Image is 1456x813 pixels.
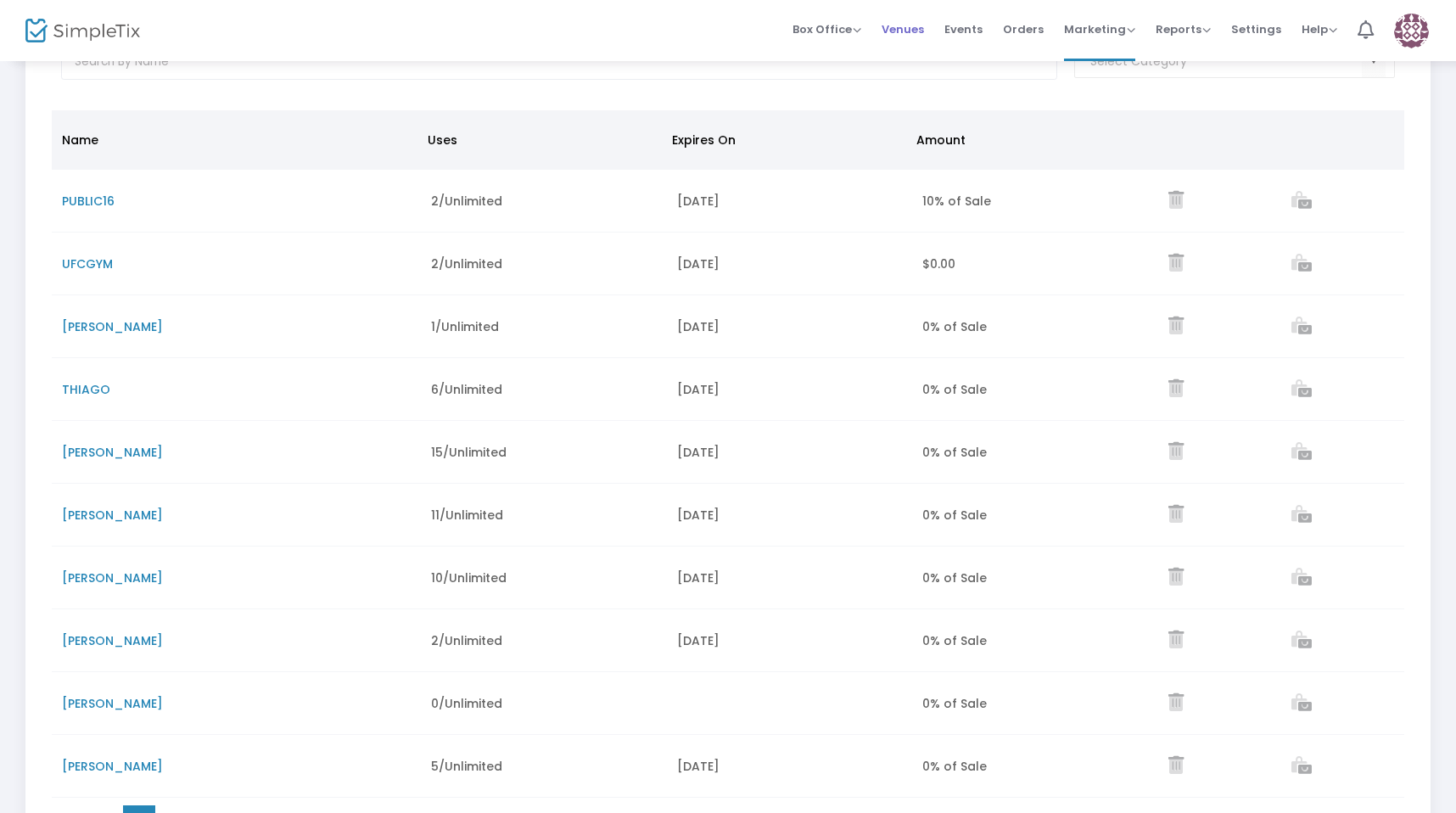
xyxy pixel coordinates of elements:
span: 0% of Sale [922,569,987,586]
span: 0% of Sale [922,695,987,712]
input: Search By Name [61,44,1058,80]
a: View list of orders which used this promo code. [1291,507,1312,524]
span: [PERSON_NAME] [62,444,163,461]
div: [DATE] [677,444,903,461]
span: Venues [882,8,924,51]
span: UFCGYM [62,255,113,272]
div: [DATE] [677,193,903,210]
span: [PERSON_NAME] [62,318,163,335]
span: Uses [428,132,457,149]
div: Data table [52,110,1404,798]
span: 0/Unlimited [431,695,502,712]
span: 10% of Sale [922,193,991,210]
span: 6/Unlimited [431,381,502,398]
span: [PERSON_NAME] [62,569,163,586]
span: Orders [1003,8,1044,51]
span: 0% of Sale [922,758,987,775]
span: 0% of Sale [922,381,987,398]
span: [PERSON_NAME] [62,507,163,524]
span: [PERSON_NAME] [62,758,163,775]
span: 0% of Sale [922,444,987,461]
span: $0.00 [922,255,955,272]
a: View list of orders which used this promo code. [1291,382,1312,399]
a: View list of orders which used this promo code. [1291,696,1312,713]
a: View list of orders which used this promo code. [1291,445,1312,462]
div: [DATE] [677,758,903,775]
div: [DATE] [677,255,903,272]
div: [DATE] [677,569,903,586]
span: Name [62,132,98,149]
span: 15/Unlimited [431,444,507,461]
span: Box Office [792,21,861,37]
span: 2/Unlimited [431,255,502,272]
span: Help [1302,21,1337,37]
span: [PERSON_NAME] [62,695,163,712]
span: 1/Unlimited [431,318,499,335]
div: [DATE] [677,632,903,649]
span: 11/Unlimited [431,507,503,524]
a: View list of orders which used this promo code. [1291,759,1312,776]
span: 5/Unlimited [431,758,502,775]
span: Amount [916,132,966,149]
div: [DATE] [677,507,903,524]
span: 0% of Sale [922,318,987,335]
span: Reports [1156,21,1211,37]
span: Settings [1231,8,1281,51]
span: [PERSON_NAME] [62,632,163,649]
span: 0% of Sale [922,632,987,649]
input: NO DATA FOUND [1090,53,1363,70]
div: [DATE] [677,318,903,335]
span: PUBLIC16 [62,193,115,210]
span: 0% of Sale [922,507,987,524]
a: View list of orders which used this promo code. [1291,193,1312,210]
span: THIAGO [62,381,110,398]
span: Events [944,8,983,51]
span: 2/Unlimited [431,193,502,210]
a: View list of orders which used this promo code. [1291,319,1312,336]
a: View list of orders which used this promo code. [1291,256,1312,273]
span: Expires On [672,132,736,149]
a: View list of orders which used this promo code. [1291,570,1312,587]
a: View list of orders which used this promo code. [1291,633,1312,650]
span: 2/Unlimited [431,632,502,649]
div: [DATE] [677,381,903,398]
button: Select [1362,44,1386,79]
span: 10/Unlimited [431,569,507,586]
span: Marketing [1064,21,1135,37]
